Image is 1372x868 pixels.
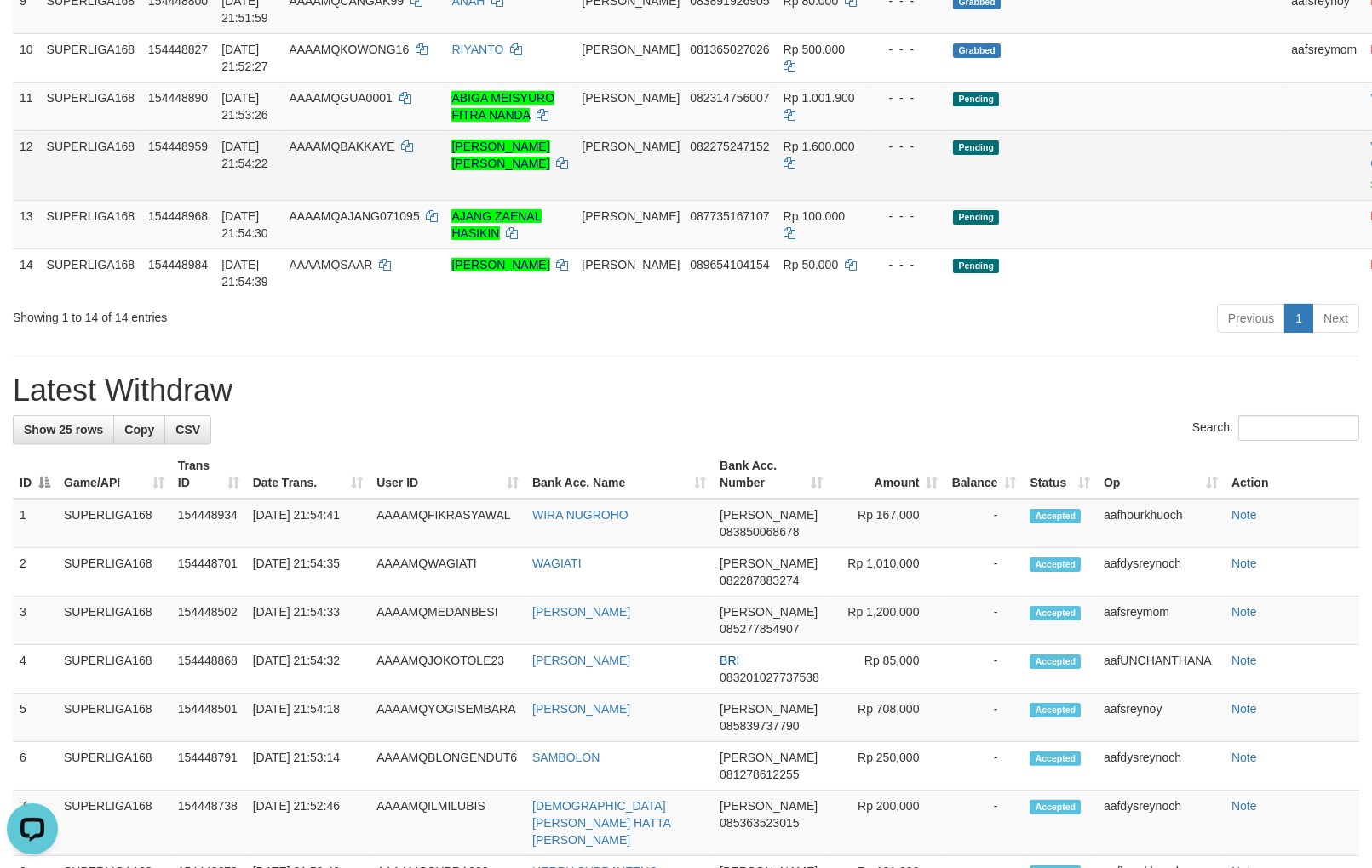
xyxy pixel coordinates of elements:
[720,574,799,587] span: Copy 082287883274 to clipboard
[451,91,554,122] a: ABIGA MEISYURO FITRA NANDA
[690,209,769,223] span: Copy 087735167107 to clipboard
[289,209,419,223] span: AAAAMQAJANG071095
[24,423,103,437] span: Show 25 rows
[221,140,268,170] span: [DATE] 21:54:22
[57,645,171,694] td: SUPERLIGA168
[830,645,945,694] td: Rp 85,000
[720,654,739,667] span: BRI
[1238,415,1359,441] input: Search:
[875,256,940,273] div: - - -
[945,645,1024,694] td: -
[13,33,40,82] td: 10
[221,209,268,240] span: [DATE] 21:54:30
[1231,702,1257,716] a: Note
[1030,800,1081,814] span: Accepted
[830,694,945,742] td: Rp 708,000
[370,548,525,597] td: AAAAMQWAGIATI
[720,525,799,539] span: Copy 083850068678 to clipboard
[370,597,525,645] td: AAAAMQMEDANBESI
[148,43,208,56] span: 154448827
[246,548,370,597] td: [DATE] 21:54:35
[370,791,525,856] td: AAAAMQILMILUBIS
[1231,508,1257,522] a: Note
[57,499,171,548] td: SUPERLIGA168
[875,89,940,106] div: - - -
[1225,450,1359,499] th: Action
[13,645,57,694] td: 4
[953,259,999,273] span: Pending
[171,791,246,856] td: 154448738
[1231,557,1257,570] a: Note
[1097,450,1225,499] th: Op: activate to sort column ascending
[720,508,818,522] span: [PERSON_NAME]
[13,248,40,297] td: 14
[532,605,630,619] a: [PERSON_NAME]
[953,140,999,155] span: Pending
[1284,304,1313,333] a: 1
[171,499,246,548] td: 154448934
[289,91,392,105] span: AAAAMQGUA0001
[451,209,541,240] a: AJANG ZAENAL HASIKIN
[713,450,830,499] th: Bank Acc. Number: activate to sort column ascending
[1097,694,1225,742] td: aafsreynoy
[370,499,525,548] td: AAAAMQFIKRASYAWAL
[1284,33,1363,82] td: aafsreymom
[1097,791,1225,856] td: aafdysreynoch
[532,702,630,716] a: [PERSON_NAME]
[13,450,57,499] th: ID: activate to sort column descending
[1030,654,1081,669] span: Accepted
[13,415,114,444] a: Show 25 rows
[830,742,945,791] td: Rp 250,000
[720,768,799,781] span: Copy 081278612255 to clipboard
[171,694,246,742] td: 154448501
[953,210,999,225] span: Pending
[1097,597,1225,645] td: aafsreymom
[690,140,769,153] span: Copy 082275247152 to clipboard
[875,41,940,58] div: - - -
[148,91,208,105] span: 154448890
[124,423,154,437] span: Copy
[945,694,1024,742] td: -
[148,209,208,223] span: 154448968
[720,605,818,619] span: [PERSON_NAME]
[720,557,818,570] span: [PERSON_NAME]
[532,751,600,764] a: SAMBOLON
[1231,751,1257,764] a: Note
[246,694,370,742] td: [DATE] 21:54:18
[7,7,58,58] button: Open LiveChat chat widget
[451,258,549,271] a: [PERSON_NAME]
[289,258,372,271] span: AAAAMQSAAR
[13,597,57,645] td: 3
[57,694,171,742] td: SUPERLIGA168
[13,791,57,856] td: 7
[1030,751,1081,766] span: Accepted
[370,694,525,742] td: AAAAMQYOGISEMBARA
[945,499,1024,548] td: -
[690,258,769,271] span: Copy 089654104154 to clipboard
[784,91,855,105] span: Rp 1.001.900
[451,43,503,56] a: RIYANTO
[1097,499,1225,548] td: aafhourkhuoch
[246,791,370,856] td: [DATE] 21:52:46
[289,43,409,56] span: AAAAMQKOWONG16
[1097,645,1225,694] td: aafUNCHANTHANA
[690,91,769,105] span: Copy 082314756007 to clipboard
[525,450,713,499] th: Bank Acc. Name: activate to sort column ascending
[40,200,142,248] td: SUPERLIGA168
[171,742,246,791] td: 154448791
[1231,654,1257,667] a: Note
[945,791,1024,856] td: -
[1231,799,1257,813] a: Note
[246,450,370,499] th: Date Trans.: activate to sort column ascending
[582,209,680,223] span: [PERSON_NAME]
[830,791,945,856] td: Rp 200,000
[370,742,525,791] td: AAAAMQBLONGENDUT6
[13,694,57,742] td: 5
[57,548,171,597] td: SUPERLIGA168
[221,91,268,122] span: [DATE] 21:53:26
[13,130,40,200] td: 12
[246,742,370,791] td: [DATE] 21:53:14
[720,719,799,733] span: Copy 085839737790 to clipboard
[582,258,680,271] span: [PERSON_NAME]
[784,43,845,56] span: Rp 500.000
